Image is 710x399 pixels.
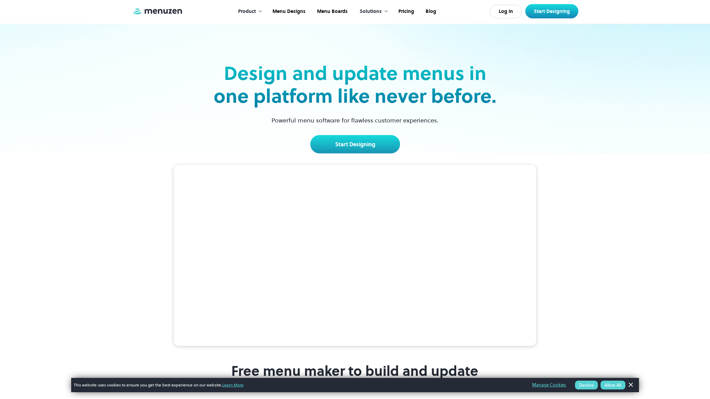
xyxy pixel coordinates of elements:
[392,1,419,22] a: Pricing
[225,363,485,396] h1: Free menu maker to build and update menus in real-time.
[222,382,244,388] a: Learn More
[231,1,266,22] div: Product
[238,8,256,15] div: Product
[266,1,311,22] a: Menu Designs
[310,135,400,153] a: Start Designing
[263,116,447,125] p: Powerful menu software for flawless customer experiences.
[490,5,522,18] a: Log In
[74,382,523,388] span: This website uses cookies to ensure you get the best experience on our website.
[212,62,499,107] h2: Design and update menus in one platform like never before.
[525,4,578,18] a: Start Designing
[575,381,598,389] button: Decline
[532,381,566,389] a: Manage Cookies
[360,8,382,15] div: Solutions
[353,1,392,22] div: Solutions
[625,380,635,390] a: Dismiss Banner
[311,1,353,22] a: Menu Boards
[419,1,441,22] a: Blog
[600,381,625,389] button: Allow All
